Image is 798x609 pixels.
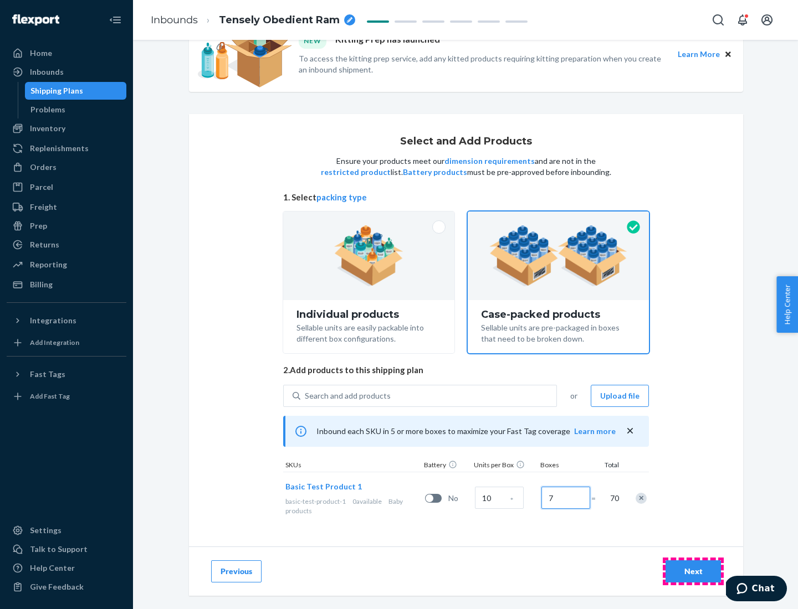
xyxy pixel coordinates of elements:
button: Talk to Support [7,540,126,558]
span: 2. Add products to this shipping plan [283,364,649,376]
a: Settings [7,522,126,539]
button: dimension requirements [444,156,535,167]
div: Freight [30,202,57,213]
input: Case Quantity [475,487,524,509]
span: or [570,390,577,401]
a: Replenishments [7,140,126,157]
div: Orders [30,162,57,173]
div: Settings [30,525,62,536]
div: Units per Box [472,460,538,472]
button: Upload file [591,385,649,407]
button: Fast Tags [7,365,126,383]
a: Billing [7,276,126,293]
div: SKUs [283,460,422,472]
span: Tensely Obedient Ram [219,13,340,28]
div: Shipping Plans [30,85,83,96]
a: Home [7,44,126,62]
img: individual-pack.facf35554cb0f1810c75b2bd6df2d64e.png [334,225,403,286]
div: Search and add products [305,390,391,401]
div: Inbound each SKU in 5 or more boxes to maximize your Fast Tag coverage [283,416,649,447]
p: Kitting Prep has launched [335,33,440,48]
div: Add Fast Tag [30,391,70,401]
span: basic-test-product-1 [285,497,346,505]
div: Talk to Support [30,544,88,555]
div: Sellable units are pre-packaged in boxes that need to be broken down. [481,320,636,344]
iframe: Opens a widget where you can chat to one of our agents [726,576,787,603]
input: Number of boxes [541,487,590,509]
div: Parcel [30,182,53,193]
div: Integrations [30,315,76,326]
a: Add Integration [7,334,126,352]
div: Inventory [30,123,65,134]
ol: breadcrumbs [142,4,364,37]
button: Open account menu [756,9,778,31]
div: NEW [299,33,326,48]
div: Sellable units are easily packable into different box configurations. [296,320,441,344]
button: Learn More [678,48,720,60]
div: Add Integration [30,338,79,347]
button: Next [666,560,721,582]
div: Next [675,566,712,577]
span: 0 available [352,497,382,505]
a: Reporting [7,256,126,273]
img: case-pack.59cecea509d18c883b923b81aeac6d0b.png [489,225,627,286]
div: Case-packed products [481,309,636,320]
p: To access the kitting prep service, add any kitted products requiring kitting preparation when yo... [299,53,668,75]
a: Inbounds [7,63,126,81]
a: Orders [7,158,126,176]
div: Fast Tags [30,369,65,380]
span: 70 [608,493,619,504]
button: Open Search Box [707,9,729,31]
a: Freight [7,198,126,216]
button: Battery products [403,167,467,178]
span: = [591,493,602,504]
div: Home [30,48,52,59]
div: Battery [422,460,472,472]
button: Close [722,48,734,60]
a: Shipping Plans [25,82,127,100]
div: Give Feedback [30,581,84,592]
a: Parcel [7,178,126,196]
div: Problems [30,104,65,115]
h1: Select and Add Products [400,136,532,147]
div: Boxes [538,460,594,472]
div: Reporting [30,259,67,270]
a: Returns [7,236,126,254]
p: Ensure your products meet our and are not in the list. must be pre-approved before inbounding. [320,156,612,178]
button: Previous [211,560,262,582]
button: restricted product [321,167,391,178]
img: Flexport logo [12,14,59,25]
div: Individual products [296,309,441,320]
button: close [625,425,636,437]
a: Inventory [7,120,126,137]
span: No [448,493,470,504]
button: Learn more [574,426,616,437]
div: Help Center [30,562,75,574]
div: Replenishments [30,143,89,154]
div: Baby products [285,497,421,515]
a: Help Center [7,559,126,577]
button: Basic Test Product 1 [285,481,362,492]
a: Prep [7,217,126,235]
a: Inbounds [151,14,198,26]
button: Help Center [776,276,798,333]
span: 1. Select [283,192,649,203]
div: Total [594,460,621,472]
div: Billing [30,279,53,290]
div: Prep [30,220,47,231]
button: packing type [316,192,367,203]
div: Remove Item [636,493,647,504]
button: Open notifications [731,9,754,31]
button: Give Feedback [7,578,126,596]
button: Integrations [7,312,126,329]
div: Returns [30,239,59,250]
a: Add Fast Tag [7,388,126,405]
div: Inbounds [30,66,64,78]
a: Problems [25,101,127,118]
span: Basic Test Product 1 [285,482,362,491]
button: Close Navigation [104,9,126,31]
